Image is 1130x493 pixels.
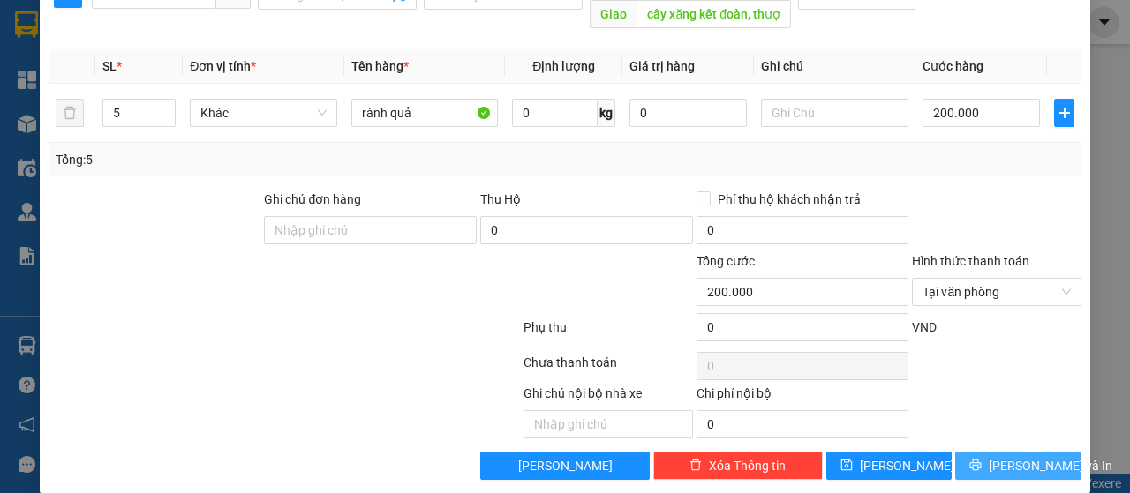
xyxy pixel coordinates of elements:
div: Ghi chú nội bộ nhà xe [524,384,693,410]
span: [PERSON_NAME] và In [989,456,1112,475]
span: kg [598,99,615,127]
div: Tổng: 5 [56,150,438,169]
span: Thu Hộ [480,192,521,206]
span: printer [969,459,982,473]
span: Tên hàng [351,59,409,73]
button: delete [56,99,84,127]
div: Chi phí nội bộ [697,384,909,410]
span: delete [689,459,702,473]
span: save [840,459,853,473]
input: Ghi Chú [761,99,908,127]
span: Khác [200,100,327,126]
span: [PERSON_NAME] [860,456,954,475]
input: Nhập ghi chú [524,410,693,438]
span: VND [912,320,937,334]
input: Ghi chú đơn hàng [264,216,477,244]
input: 0 [629,99,747,127]
div: Phụ thu [522,317,695,348]
span: [PERSON_NAME] [518,456,613,475]
button: [PERSON_NAME] [480,452,650,480]
span: Cước hàng [923,59,983,73]
span: Định lượng [532,59,595,73]
span: Đơn vị tính [190,59,256,73]
button: deleteXóa Thông tin [653,452,823,480]
span: Giá trị hàng [629,59,695,73]
label: Ghi chú đơn hàng [264,192,361,206]
button: save[PERSON_NAME] [826,452,953,480]
span: Tổng cước [697,254,755,268]
span: plus [1055,106,1073,120]
input: VD: Bàn, Ghế [351,99,499,127]
button: printer[PERSON_NAME] và In [955,452,1081,480]
th: Ghi chú [754,49,915,84]
button: plus [1054,99,1074,127]
span: SL [102,59,117,73]
span: Phí thu hộ khách nhận trả [711,190,868,209]
div: Chưa thanh toán [522,353,695,384]
span: Xóa Thông tin [709,456,786,475]
label: Hình thức thanh toán [912,254,1029,268]
span: Tại văn phòng [923,279,1071,305]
